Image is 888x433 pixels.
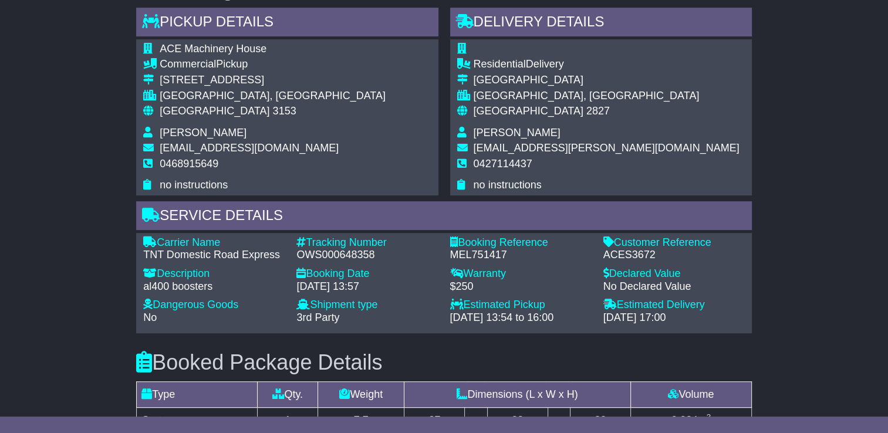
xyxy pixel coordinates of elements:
span: 2827 [586,105,610,117]
span: [PERSON_NAME] [474,127,561,138]
span: 0468915649 [160,158,218,170]
div: Description [143,268,285,280]
div: Shipment type [296,299,438,312]
div: [STREET_ADDRESS] [160,74,386,87]
div: al400 boosters [143,280,285,293]
div: Estimated Pickup [450,299,591,312]
span: 3rd Party [296,312,339,323]
div: Pickup [160,58,386,71]
td: Type [137,382,258,408]
div: Warranty [450,268,591,280]
span: 3153 [273,105,296,117]
div: Declared Value [603,268,745,280]
div: [GEOGRAPHIC_DATA], [GEOGRAPHIC_DATA] [474,90,740,103]
span: [GEOGRAPHIC_DATA] [474,105,583,117]
div: No Declared Value [603,280,745,293]
div: [GEOGRAPHIC_DATA], [GEOGRAPHIC_DATA] [160,90,386,103]
span: no instructions [474,179,542,191]
span: [EMAIL_ADDRESS][PERSON_NAME][DOMAIN_NAME] [474,142,740,154]
sup: 3 [707,412,711,421]
span: no instructions [160,179,228,191]
div: Carrier Name [143,236,285,249]
td: Volume [630,382,751,408]
span: 0427114437 [474,158,532,170]
div: ACES3672 [603,249,745,262]
div: Tracking Number [296,236,438,249]
div: MEL751417 [450,249,591,262]
span: [PERSON_NAME] [160,127,247,138]
div: Pickup Details [136,8,438,39]
div: TNT Domestic Road Express [143,249,285,262]
span: [GEOGRAPHIC_DATA] [160,105,269,117]
div: [DATE] 17:00 [603,312,745,324]
span: Residential [474,58,526,70]
div: [DATE] 13:57 [296,280,438,293]
td: Qty. [258,382,318,408]
div: Booking Date [296,268,438,280]
div: [GEOGRAPHIC_DATA] [474,74,740,87]
span: ACE Machinery House [160,43,266,55]
div: [DATE] 13:54 to 16:00 [450,312,591,324]
span: No [143,312,157,323]
div: Dangerous Goods [143,299,285,312]
div: Delivery Details [450,8,752,39]
span: Commercial [160,58,216,70]
div: Booking Reference [450,236,591,249]
div: OWS000648358 [296,249,438,262]
div: Customer Reference [603,236,745,249]
span: 0.024 [671,414,698,426]
div: Service Details [136,201,752,233]
span: [EMAIL_ADDRESS][DOMAIN_NAME] [160,142,339,154]
td: Weight [318,382,404,408]
td: Dimensions (L x W x H) [404,382,630,408]
div: $250 [450,280,591,293]
h3: Booked Package Details [136,351,752,374]
div: Estimated Delivery [603,299,745,312]
div: Delivery [474,58,740,71]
